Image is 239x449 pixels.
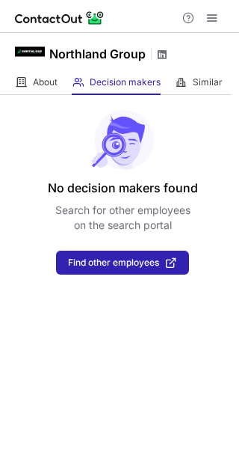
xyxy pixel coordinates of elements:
[49,45,146,63] h1: Northland Group
[90,76,161,88] span: Decision makers
[56,251,189,275] button: Find other employees
[48,179,198,197] header: No decision makers found
[193,76,223,88] span: Similar
[15,37,45,67] img: a3afe98644329dcb287ec4ea5a269fc7
[15,9,105,27] img: ContactOut v5.3.10
[33,76,58,88] span: About
[68,257,159,268] span: Find other employees
[90,110,155,170] img: No leads found
[55,203,190,233] p: Search for other employees on the search portal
